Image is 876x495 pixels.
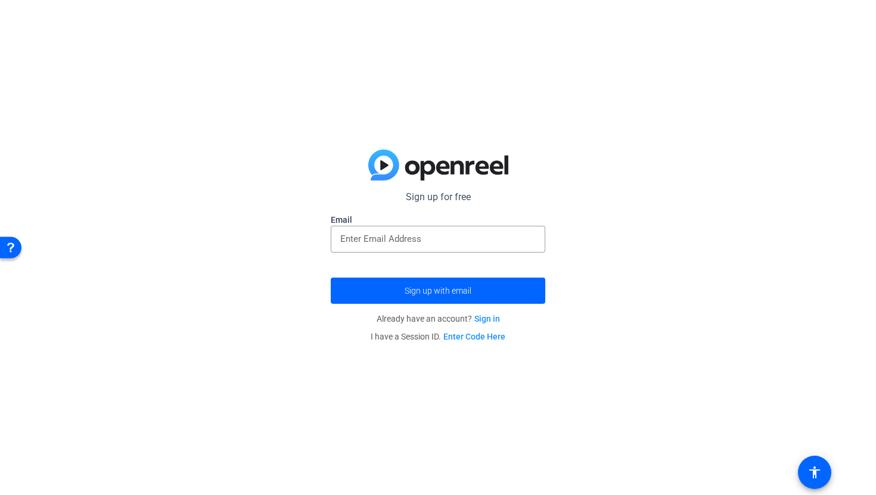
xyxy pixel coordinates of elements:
[368,150,508,180] img: blue-gradient.svg
[647,421,862,481] iframe: Drift Widget Chat Controller
[340,232,536,246] input: Enter Email Address
[331,190,545,204] p: Sign up for free
[377,314,500,323] span: Already have an account?
[474,314,500,323] a: Sign in
[331,278,545,304] button: Sign up with email
[371,332,505,341] span: I have a Session ID.
[331,214,545,226] label: Email
[443,332,505,341] a: Enter Code Here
